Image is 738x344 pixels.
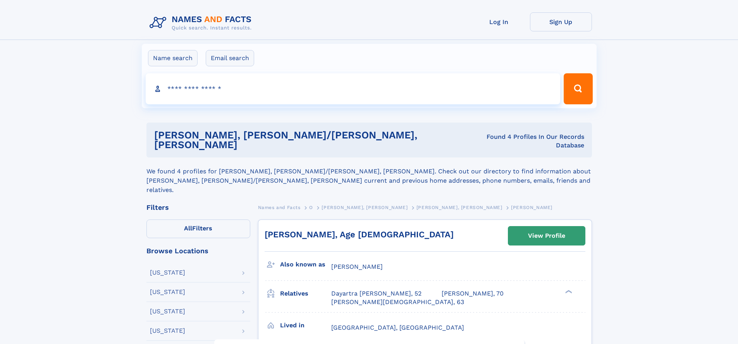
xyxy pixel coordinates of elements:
[150,270,185,276] div: [US_STATE]
[530,12,592,31] a: Sign Up
[206,50,254,66] label: Email search
[150,308,185,315] div: [US_STATE]
[322,202,408,212] a: [PERSON_NAME], [PERSON_NAME]
[150,328,185,334] div: [US_STATE]
[442,289,504,298] a: [PERSON_NAME], 70
[265,230,454,239] a: [PERSON_NAME], Age [DEMOGRAPHIC_DATA]
[331,263,383,270] span: [PERSON_NAME]
[564,73,592,104] button: Search Button
[146,157,592,195] div: We found 4 profiles for [PERSON_NAME], [PERSON_NAME]/[PERSON_NAME], [PERSON_NAME]. Check out our ...
[154,130,469,150] h1: [PERSON_NAME], [PERSON_NAME]/[PERSON_NAME], [PERSON_NAME]
[148,50,198,66] label: Name search
[146,73,561,104] input: search input
[150,289,185,295] div: [US_STATE]
[416,202,502,212] a: [PERSON_NAME], [PERSON_NAME]
[331,289,421,298] a: Dayartra [PERSON_NAME], 52
[331,298,464,306] a: [PERSON_NAME][DEMOGRAPHIC_DATA], 63
[469,133,584,150] div: Found 4 Profiles In Our Records Database
[309,202,313,212] a: O
[508,226,585,245] a: View Profile
[563,289,573,294] div: ❯
[280,287,331,300] h3: Relatives
[146,204,250,211] div: Filters
[309,205,313,210] span: O
[258,202,301,212] a: Names and Facts
[146,247,250,254] div: Browse Locations
[322,205,408,210] span: [PERSON_NAME], [PERSON_NAME]
[511,205,552,210] span: [PERSON_NAME]
[280,258,331,271] h3: Also known as
[331,324,464,331] span: [GEOGRAPHIC_DATA], [GEOGRAPHIC_DATA]
[146,12,258,33] img: Logo Names and Facts
[528,227,565,245] div: View Profile
[468,12,530,31] a: Log In
[416,205,502,210] span: [PERSON_NAME], [PERSON_NAME]
[280,319,331,332] h3: Lived in
[146,220,250,238] label: Filters
[184,225,192,232] span: All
